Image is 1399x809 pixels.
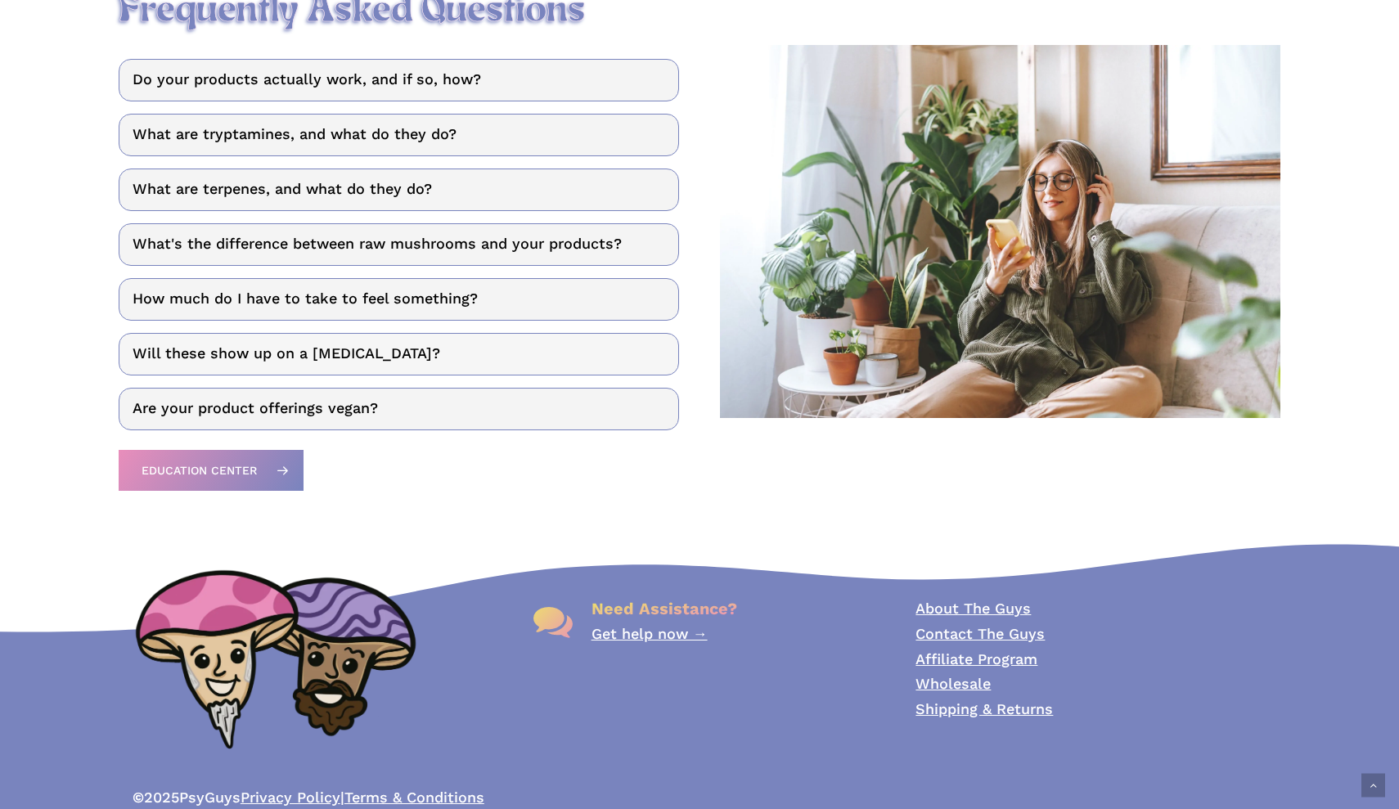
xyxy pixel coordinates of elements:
a: Affiliate Program [915,650,1037,667]
a: Wholesale [915,675,991,692]
a: Are your product offerings vegan? [119,388,679,430]
span: Education Center [142,462,257,479]
a: Privacy Policy [241,789,340,806]
a: What are terpenes, and what do they do? [119,169,679,211]
b: © [133,789,144,806]
a: What are tryptamines, and what do they do? [119,114,679,156]
span: 2025 [144,789,179,806]
span: Need Assistance? [592,599,737,618]
a: Contact The Guys [915,625,1045,642]
a: Education Center [119,450,304,491]
a: Will these show up on a [MEDICAL_DATA]? [119,333,679,375]
img: PsyGuys Heads Logo [133,551,419,766]
a: What's the difference between raw mushrooms and your products? [119,223,679,266]
a: About The Guys [915,600,1031,617]
img: A woman sitting on a couch, wearing headphones, and looking at a smartphone, surrounded by potted... [720,45,1280,419]
a: Back to top [1361,774,1385,798]
a: How much do I have to take to feel something? [119,278,679,321]
a: Do your products actually work, and if so, how? [119,59,679,101]
a: Terms & Conditions [344,789,484,806]
a: Shipping & Returns [915,700,1053,717]
a: Get help now → [592,625,708,642]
